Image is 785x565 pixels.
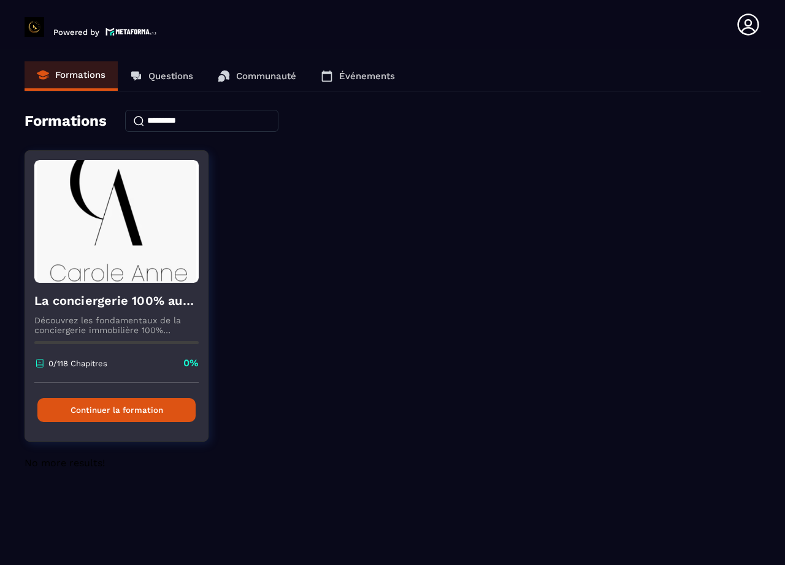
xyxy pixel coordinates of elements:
a: formation-backgroundLa conciergerie 100% automatiséeDécouvrez les fondamentaux de la conciergerie... [25,150,224,457]
p: 0/118 Chapitres [48,359,107,368]
a: Événements [308,61,407,91]
p: Communauté [236,71,296,82]
p: Événements [339,71,395,82]
img: logo-branding [25,17,44,37]
span: No more results! [25,457,105,469]
h4: Formations [25,112,107,129]
a: Formations [25,61,118,91]
a: Communauté [205,61,308,91]
img: formation-background [34,160,199,283]
a: Questions [118,61,205,91]
p: Questions [148,71,193,82]
img: logo [105,26,157,37]
p: Powered by [53,28,99,37]
button: Continuer la formation [37,398,196,422]
p: Formations [55,69,105,80]
p: 0% [183,356,199,370]
p: Découvrez les fondamentaux de la conciergerie immobilière 100% automatisée. Cette formation est c... [34,315,199,335]
h4: La conciergerie 100% automatisée [34,292,199,309]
